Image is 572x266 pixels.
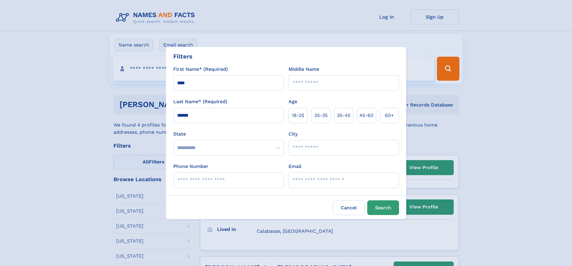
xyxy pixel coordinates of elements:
[173,130,284,138] label: State
[289,163,301,170] label: Email
[289,130,298,138] label: City
[385,112,394,119] span: 60+
[314,112,328,119] span: 25‑35
[173,66,228,73] label: First Name* (Required)
[292,112,304,119] span: 18‑25
[337,112,350,119] span: 35‑45
[333,200,365,215] label: Cancel
[289,66,319,73] label: Middle Name
[173,98,227,105] label: Last Name* (Required)
[173,163,208,170] label: Phone Number
[367,200,399,215] button: Search
[359,112,374,119] span: 45‑60
[173,52,192,61] div: Filters
[289,98,297,105] label: Age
